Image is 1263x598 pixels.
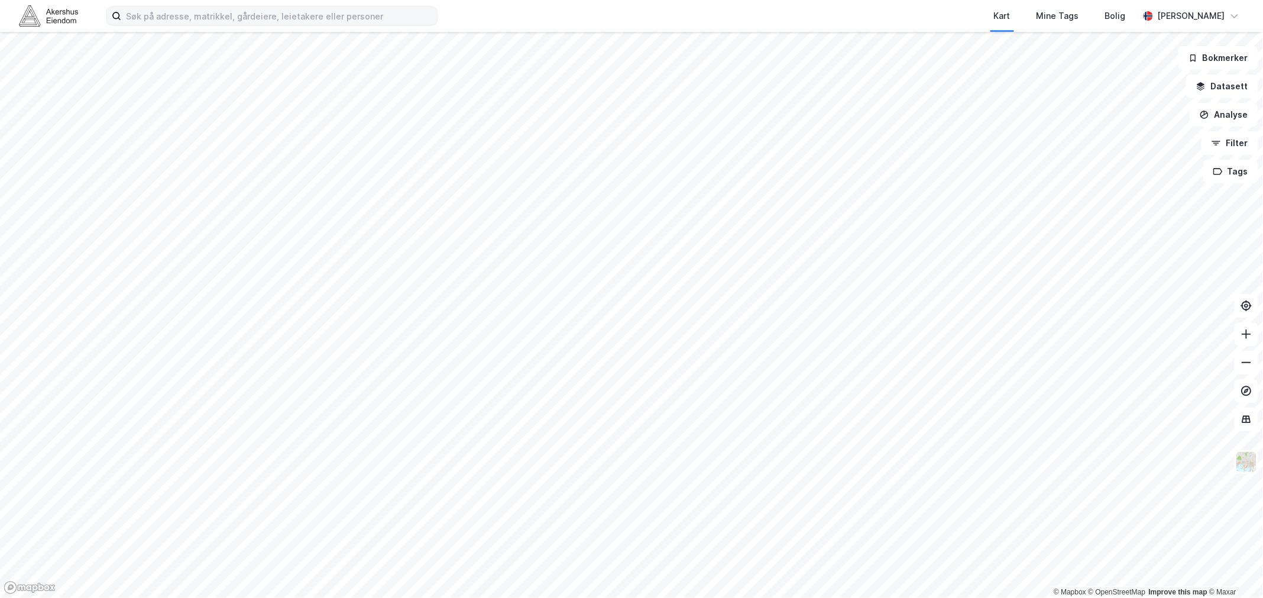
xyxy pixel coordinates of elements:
a: OpenStreetMap [1089,588,1146,596]
a: Mapbox [1054,588,1086,596]
div: Kontrollprogram for chat [1204,541,1263,598]
button: Filter [1202,131,1258,155]
div: [PERSON_NAME] [1158,9,1225,23]
div: Mine Tags [1037,9,1079,23]
div: Kart [994,9,1011,23]
div: Bolig [1105,9,1126,23]
input: Søk på adresse, matrikkel, gårdeiere, leietakere eller personer [121,7,437,25]
button: Tags [1203,160,1258,183]
a: Improve this map [1149,588,1207,596]
img: Z [1235,451,1258,473]
button: Analyse [1190,103,1258,127]
button: Datasett [1186,75,1258,98]
iframe: Chat Widget [1204,541,1263,598]
img: akershus-eiendom-logo.9091f326c980b4bce74ccdd9f866810c.svg [19,5,78,26]
a: Mapbox homepage [4,581,56,594]
button: Bokmerker [1178,46,1258,70]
